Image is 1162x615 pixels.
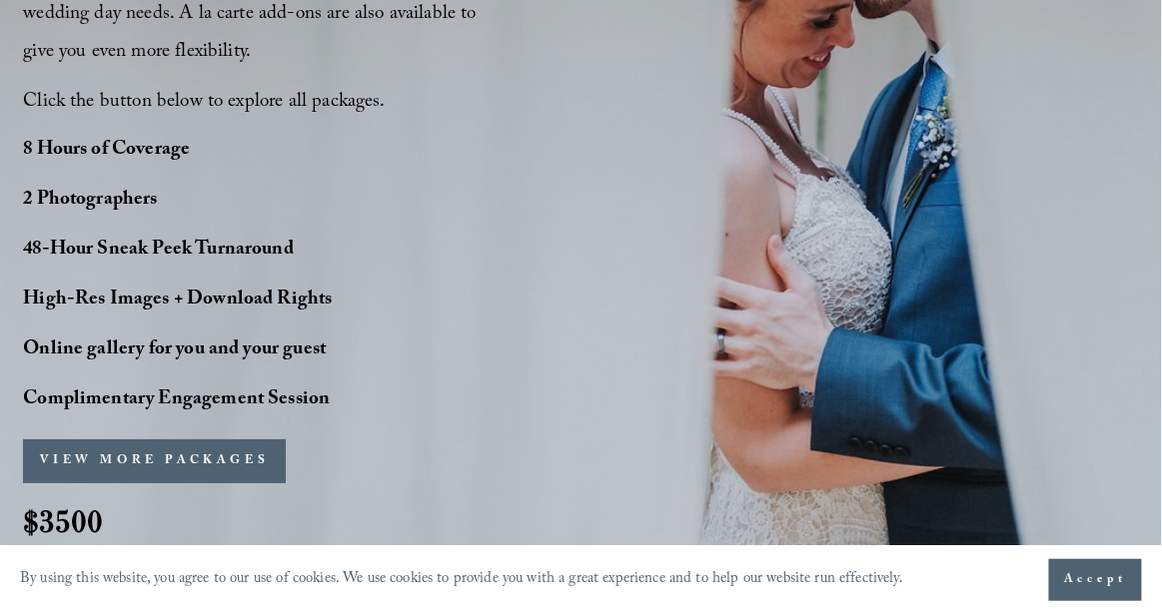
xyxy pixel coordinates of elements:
[23,135,190,167] strong: 8 Hours of Coverage
[23,87,386,119] span: Click the button below to explore all packages.
[23,285,332,316] strong: High-Res Images + Download Rights
[23,235,294,267] strong: 48-Hour Sneak Peek Turnaround
[20,565,903,595] p: By using this website, you agree to our use of cookies. We use cookies to provide you with a grea...
[23,439,286,483] button: VIEW MORE PACKAGES
[1064,570,1127,590] span: Accept
[23,384,330,416] strong: Complimentary Engagement Session
[1049,559,1142,601] button: Accept
[23,334,326,366] strong: Online gallery for you and your guest
[23,185,157,217] strong: 2 Photographers
[23,501,103,541] strong: $3500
